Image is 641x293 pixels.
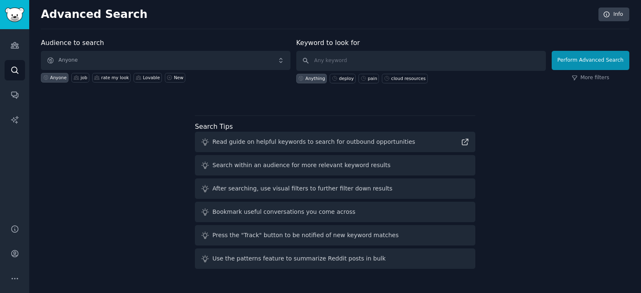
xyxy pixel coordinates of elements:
a: New [165,73,185,83]
a: Info [598,8,629,22]
div: Bookmark useful conversations you come across [212,208,356,216]
button: Perform Advanced Search [552,51,629,70]
button: Anyone [41,51,290,70]
div: New [174,75,184,80]
label: Search Tips [195,123,233,130]
a: More filters [572,74,609,82]
div: Anyone [50,75,67,80]
div: Search within an audience for more relevant keyword results [212,161,391,170]
label: Keyword to look for [296,39,360,47]
div: pain [368,75,377,81]
div: rate my look [101,75,129,80]
div: After searching, use visual filters to further filter down results [212,184,392,193]
div: Read guide on helpful keywords to search for outbound opportunities [212,138,415,146]
div: Press the "Track" button to be notified of new keyword matches [212,231,399,240]
div: Anything [305,75,325,81]
div: Use the patterns feature to summarize Reddit posts in bulk [212,254,386,263]
label: Audience to search [41,39,104,47]
input: Any keyword [296,51,546,71]
img: GummySearch logo [5,8,24,22]
div: Lovable [143,75,160,80]
div: job [81,75,87,80]
div: deploy [339,75,353,81]
h2: Advanced Search [41,8,594,21]
div: cloud resources [391,75,426,81]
